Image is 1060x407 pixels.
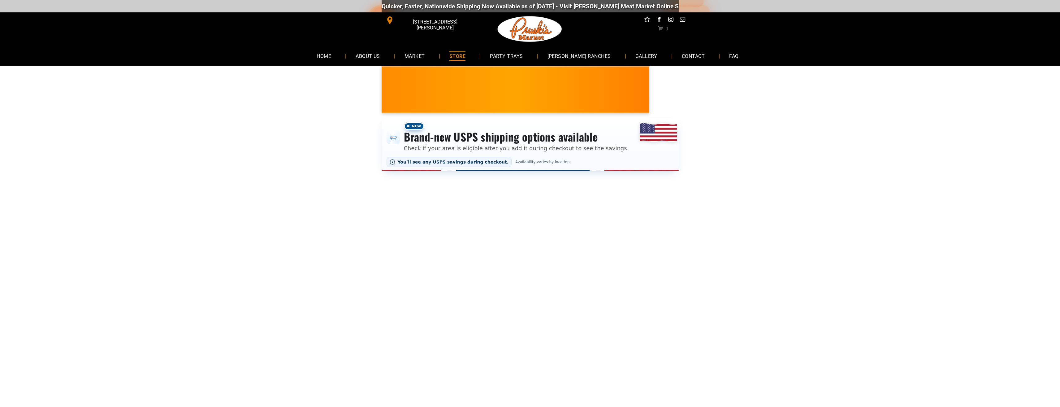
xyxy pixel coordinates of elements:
span: You’ll see any USPS savings during checkout. [398,160,509,164]
span: 0 [665,26,668,31]
a: [STREET_ADDRESS][PERSON_NAME] [382,15,476,25]
h3: Brand-new USPS shipping options available [404,130,629,144]
span: [STREET_ADDRESS][PERSON_NAME] [395,16,475,34]
a: MARKET [395,48,434,64]
a: STORE [440,48,475,64]
a: Social network [643,15,651,25]
div: Shipping options announcement [382,118,679,171]
a: facebook [655,15,663,25]
a: GALLERY [626,48,667,64]
a: PARTY TRAYS [481,48,532,64]
span: Availability varies by location. [514,160,572,164]
a: instagram [667,15,675,25]
a: CONTACT [673,48,714,64]
span: New [404,122,424,130]
a: [PERSON_NAME] RANCHES [538,48,620,64]
a: FAQ [720,48,748,64]
p: Check if your area is eligible after you add it during checkout to see the savings. [404,144,629,152]
div: Quicker, Faster, Nationwide Shipping Now Available as of [DATE] - Visit [PERSON_NAME] Meat Market... [382,3,756,10]
a: HOME [307,48,340,64]
img: Pruski-s+Market+HQ+Logo2-1920w.png [496,12,563,46]
a: email [678,15,686,25]
a: ABOUT US [346,48,389,64]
